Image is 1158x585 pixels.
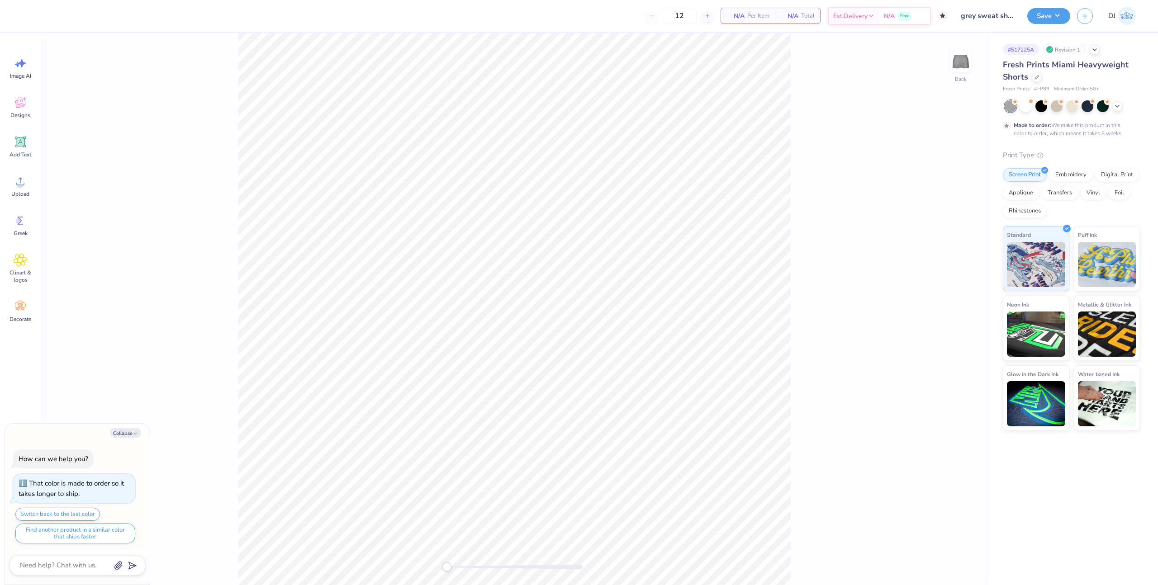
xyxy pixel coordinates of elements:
[19,454,88,463] div: How can we help you?
[1118,7,1136,25] img: Deep Jujhar Sidhu
[1078,381,1136,426] img: Water based Ink
[1034,85,1049,93] span: # FP89
[1042,186,1078,200] div: Transfers
[110,428,141,438] button: Collapse
[1078,369,1120,379] span: Water based Ink
[1078,311,1136,357] img: Metallic & Glitter Ink
[1095,168,1139,182] div: Digital Print
[662,8,697,24] input: – –
[1044,44,1085,55] div: Revision 1
[19,479,124,498] div: That color is made to order so it takes longer to ship.
[1003,85,1030,93] span: Fresh Prints
[1081,186,1106,200] div: Vinyl
[884,11,895,21] span: N/A
[726,11,745,21] span: N/A
[10,112,30,119] span: Designs
[1109,186,1130,200] div: Foil
[1003,186,1039,200] div: Applique
[1049,168,1092,182] div: Embroidery
[1054,85,1099,93] span: Minimum Order: 50 +
[747,11,769,21] span: Per Item
[1078,242,1136,287] img: Puff Ink
[1003,44,1039,55] div: # 517225A
[900,13,909,19] span: Free
[1003,59,1129,82] span: Fresh Prints Miami Heavyweight Shorts
[442,562,451,571] div: Accessibility label
[14,230,28,237] span: Greek
[9,151,31,158] span: Add Text
[833,11,868,21] span: Est. Delivery
[1003,204,1047,218] div: Rhinestones
[1104,7,1140,25] a: DJ
[1027,8,1070,24] button: Save
[15,524,135,543] button: Find another product in a similar color that ships faster
[15,508,100,521] button: Switch back to the last color
[952,52,970,71] img: Back
[1007,381,1065,426] img: Glow in the Dark Ink
[780,11,798,21] span: N/A
[1007,230,1031,240] span: Standard
[1078,300,1131,309] span: Metallic & Glitter Ink
[1007,369,1058,379] span: Glow in the Dark Ink
[1007,242,1065,287] img: Standard
[1007,300,1029,309] span: Neon Ink
[1014,121,1125,137] div: We make this product in this color to order, which means it takes 8 weeks.
[5,269,35,283] span: Clipart & logos
[1108,11,1115,21] span: DJ
[11,190,29,198] span: Upload
[9,316,31,323] span: Decorate
[1007,311,1065,357] img: Neon Ink
[801,11,815,21] span: Total
[1003,150,1140,160] div: Print Type
[1078,230,1097,240] span: Puff Ink
[1003,168,1047,182] div: Screen Print
[10,72,31,80] span: Image AI
[954,7,1020,25] input: Untitled Design
[955,75,967,83] div: Back
[1014,122,1051,129] strong: Made to order:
